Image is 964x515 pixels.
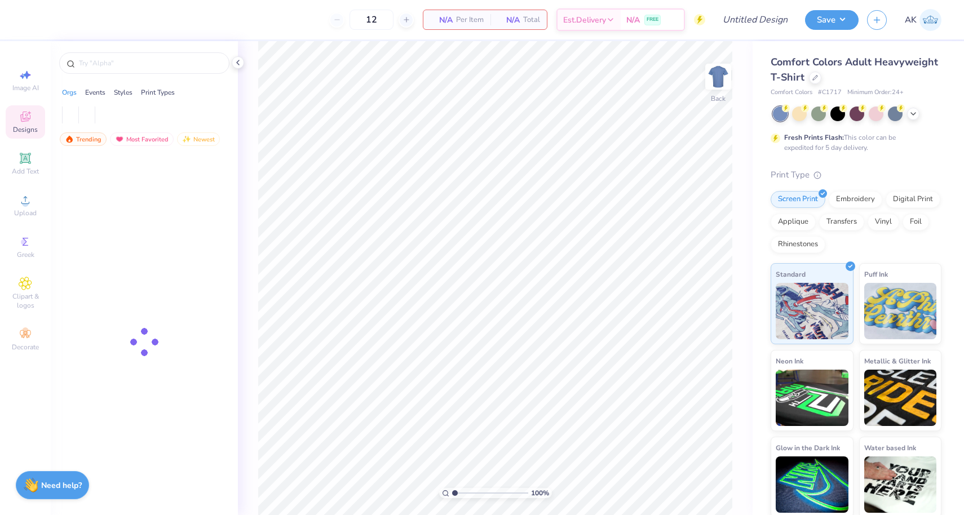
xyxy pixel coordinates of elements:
[771,236,825,253] div: Rhinestones
[776,370,848,426] img: Neon Ink
[430,14,453,26] span: N/A
[115,135,124,143] img: most_fav.gif
[805,10,859,30] button: Save
[141,87,175,97] div: Print Types
[847,88,904,97] span: Minimum Order: 24 +
[868,214,899,230] div: Vinyl
[864,268,888,280] span: Puff Ink
[919,9,941,31] img: Ava Klick
[771,88,812,97] span: Comfort Colors
[12,83,39,92] span: Image AI
[776,268,806,280] span: Standard
[350,10,393,30] input: – –
[903,214,929,230] div: Foil
[531,488,549,498] span: 100 %
[110,132,174,146] div: Most Favorited
[771,191,825,208] div: Screen Print
[776,355,803,367] span: Neon Ink
[711,94,726,104] div: Back
[65,135,74,143] img: trending.gif
[182,135,191,143] img: Newest.gif
[714,8,797,31] input: Untitled Design
[776,442,840,454] span: Glow in the Dark Ink
[784,133,844,142] strong: Fresh Prints Flash:
[78,57,222,69] input: Try "Alpha"
[14,208,37,217] span: Upload
[707,65,729,88] img: Back
[771,55,938,84] span: Comfort Colors Adult Heavyweight T-Shirt
[864,370,937,426] img: Metallic & Glitter Ink
[864,355,931,367] span: Metallic & Glitter Ink
[456,14,484,26] span: Per Item
[497,14,520,26] span: N/A
[864,456,937,513] img: Water based Ink
[85,87,105,97] div: Events
[12,343,39,352] span: Decorate
[563,14,606,26] span: Est. Delivery
[829,191,882,208] div: Embroidery
[886,191,940,208] div: Digital Print
[776,283,848,339] img: Standard
[784,132,923,153] div: This color can be expedited for 5 day delivery.
[818,88,842,97] span: # C1717
[177,132,220,146] div: Newest
[41,480,82,491] strong: Need help?
[626,14,640,26] span: N/A
[905,9,941,31] a: AK
[60,132,107,146] div: Trending
[13,125,38,134] span: Designs
[114,87,132,97] div: Styles
[819,214,864,230] div: Transfers
[771,168,941,181] div: Print Type
[864,283,937,339] img: Puff Ink
[776,456,848,513] img: Glow in the Dark Ink
[62,87,77,97] div: Orgs
[523,14,540,26] span: Total
[905,14,917,26] span: AK
[864,442,916,454] span: Water based Ink
[647,16,658,24] span: FREE
[6,292,45,310] span: Clipart & logos
[12,167,39,176] span: Add Text
[771,214,816,230] div: Applique
[17,250,34,259] span: Greek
